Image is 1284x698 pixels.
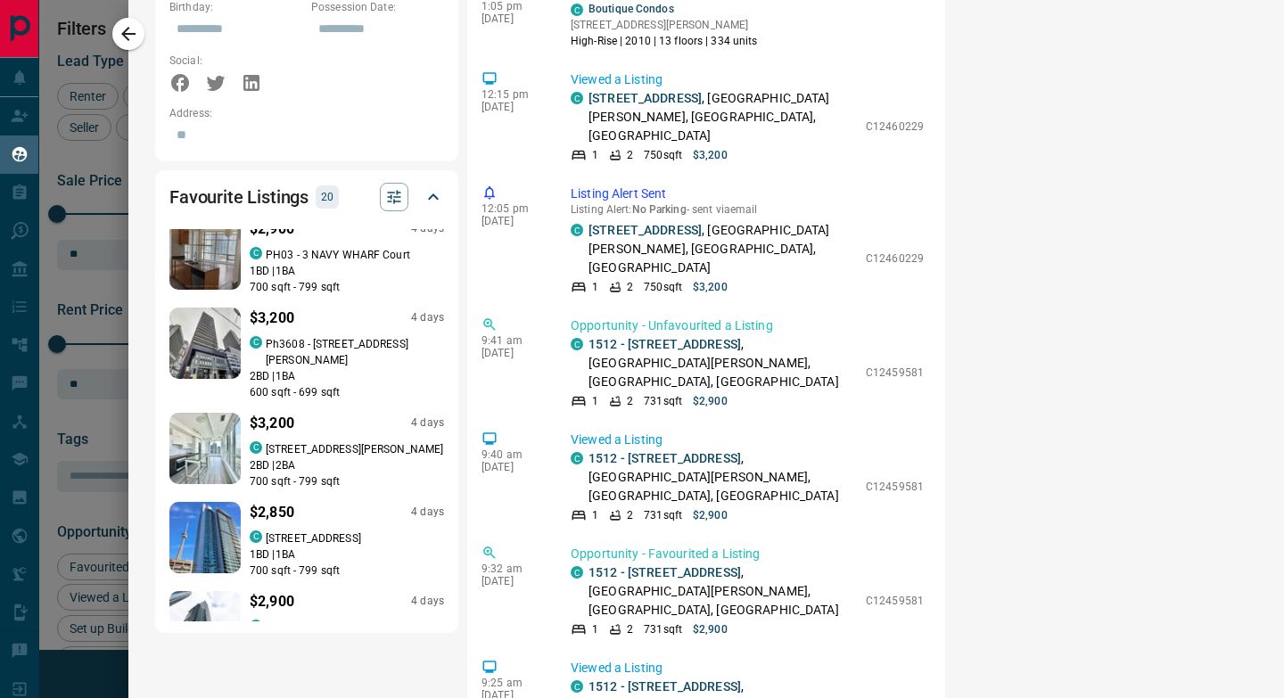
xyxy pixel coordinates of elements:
[250,279,444,295] p: 700 sqft - 799 sqft
[571,4,583,16] div: condos.ca
[644,507,682,523] p: 731 sqft
[250,384,444,400] p: 600 sqft - 699 sqft
[411,221,444,236] p: 4 days
[866,593,924,609] p: C12459581
[627,279,633,295] p: 2
[169,587,444,668] a: Favourited listing$2,9004 dayscondos.ca[STREET_ADDRESS]
[571,338,583,350] div: condos.ca
[592,279,598,295] p: 1
[571,70,924,89] p: Viewed a Listing
[152,591,259,662] img: Favourited listing
[250,591,294,612] p: $2,900
[592,393,598,409] p: 1
[250,308,294,329] p: $3,200
[588,565,741,579] a: 1512 - [STREET_ADDRESS]
[571,659,924,677] p: Viewed a Listing
[592,621,598,637] p: 1
[571,17,758,33] p: [STREET_ADDRESS][PERSON_NAME]
[481,448,544,461] p: 9:40 am
[571,224,583,236] div: condos.ca
[588,679,741,694] a: 1512 - [STREET_ADDRESS]
[588,3,674,15] a: Boutique Condos
[250,563,444,579] p: 700 sqft - 799 sqft
[588,89,857,145] p: , [GEOGRAPHIC_DATA][PERSON_NAME], [GEOGRAPHIC_DATA], [GEOGRAPHIC_DATA]
[571,92,583,104] div: condos.ca
[481,563,544,575] p: 9:32 am
[627,507,633,523] p: 2
[148,502,262,573] img: Favourited listing
[321,187,333,207] p: 20
[588,337,741,351] a: 1512 - [STREET_ADDRESS]
[169,304,444,400] a: Favourited listing$3,2004 dayscondos.caPh3608 - [STREET_ADDRESS][PERSON_NAME]2BD |1BA600 sqft - 6...
[266,441,443,457] p: [STREET_ADDRESS][PERSON_NAME]
[693,621,728,637] p: $2,900
[266,247,410,263] p: PH03 - 3 NAVY WHARF Court
[157,218,252,290] img: Favourited listing
[571,566,583,579] div: condos.ca
[250,336,262,349] div: condos.ca
[266,620,361,636] p: [STREET_ADDRESS]
[866,365,924,381] p: C12459581
[411,310,444,325] p: 4 days
[250,218,294,240] p: $2,900
[250,473,444,489] p: 700 sqft - 799 sqft
[571,316,924,335] p: Opportunity - Unfavourited a Listing
[571,33,758,49] p: High-Rise | 2010 | 13 floors | 334 units
[481,215,544,227] p: [DATE]
[250,620,262,632] div: condos.ca
[250,441,262,454] div: condos.ca
[571,203,924,216] p: Listing Alert : - sent via email
[693,279,728,295] p: $3,200
[644,393,682,409] p: 731 sqft
[632,203,687,216] span: No Parking
[250,502,294,523] p: $2,850
[571,431,924,449] p: Viewed a Listing
[588,221,857,277] p: , [GEOGRAPHIC_DATA][PERSON_NAME], [GEOGRAPHIC_DATA], [GEOGRAPHIC_DATA]
[644,621,682,637] p: 731 sqft
[866,119,924,135] p: C12460229
[411,415,444,431] p: 4 days
[644,147,682,163] p: 750 sqft
[481,461,544,473] p: [DATE]
[866,250,924,267] p: C12460229
[250,368,444,384] p: 2 BD | 1 BA
[169,215,444,295] a: Favourited listing$2,9004 dayscondos.caPH03 - 3 NAVY WHARF Court1BD |1BA700 sqft - 799 sqft
[169,53,302,69] p: Social:
[481,101,544,113] p: [DATE]
[250,457,444,473] p: 2 BD | 2 BA
[592,147,598,163] p: 1
[266,336,444,368] p: Ph3608 - [STREET_ADDRESS][PERSON_NAME]
[481,575,544,587] p: [DATE]
[571,680,583,693] div: condos.ca
[157,413,252,484] img: Favourited listing
[588,563,857,620] p: , [GEOGRAPHIC_DATA][PERSON_NAME], [GEOGRAPHIC_DATA], [GEOGRAPHIC_DATA]
[169,498,444,579] a: Favourited listing$2,8504 dayscondos.ca[STREET_ADDRESS]1BD |1BA700 sqft - 799 sqft
[627,621,633,637] p: 2
[588,223,702,237] a: [STREET_ADDRESS]
[588,91,702,105] a: [STREET_ADDRESS]
[481,334,544,347] p: 9:41 am
[627,147,633,163] p: 2
[571,452,583,464] div: condos.ca
[693,507,728,523] p: $2,900
[169,176,444,218] div: Favourite Listings20
[266,530,361,546] p: [STREET_ADDRESS]
[169,183,309,211] h2: Favourite Listings
[588,451,741,465] a: 1512 - [STREET_ADDRESS]
[411,505,444,520] p: 4 days
[250,546,444,563] p: 1 BD | 1 BA
[481,347,544,359] p: [DATE]
[627,393,633,409] p: 2
[169,105,444,121] p: Address:
[152,308,259,379] img: Favourited listing
[592,507,598,523] p: 1
[693,393,728,409] p: $2,900
[571,545,924,563] p: Opportunity - Favourited a Listing
[250,263,444,279] p: 1 BD | 1 BA
[481,88,544,101] p: 12:15 pm
[588,335,857,391] p: , [GEOGRAPHIC_DATA][PERSON_NAME], [GEOGRAPHIC_DATA], [GEOGRAPHIC_DATA]
[169,409,444,489] a: Favourited listing$3,2004 dayscondos.ca[STREET_ADDRESS][PERSON_NAME]2BD |2BA700 sqft - 799 sqft
[481,202,544,215] p: 12:05 pm
[588,449,857,505] p: , [GEOGRAPHIC_DATA][PERSON_NAME], [GEOGRAPHIC_DATA], [GEOGRAPHIC_DATA]
[411,594,444,609] p: 4 days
